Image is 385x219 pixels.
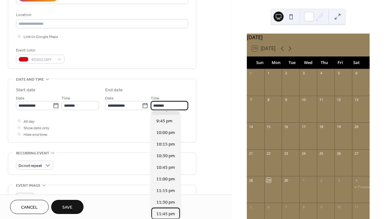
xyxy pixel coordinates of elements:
div: Tue [284,56,300,69]
div: 5 [336,71,341,76]
span: Time [62,95,70,102]
span: All day [24,118,35,125]
div: 7 [284,205,288,209]
div: 28 [249,178,253,183]
div: ; [16,193,34,211]
div: 7 [249,98,253,102]
span: 10:15 pm [156,141,175,148]
div: 29 [266,178,271,183]
button: Cancel [10,200,49,214]
div: 1 [266,71,271,76]
span: 9:45 pm [156,118,172,125]
div: Private Party [358,184,380,190]
div: [DATE] [247,34,370,41]
div: 18 [319,124,323,129]
div: 2 [319,178,323,183]
div: Location [16,12,187,18]
button: Save [51,200,84,214]
div: 17 [301,124,306,129]
span: Date and time [16,76,44,83]
div: 21 [249,151,253,156]
span: Hide end time [24,131,47,138]
div: Fri [332,56,348,69]
span: Link to Google Maps [24,34,58,40]
div: 10 [301,98,306,102]
div: 14 [249,124,253,129]
div: 2 [284,71,288,76]
div: 16 [284,124,288,129]
div: 11 [354,205,359,209]
span: 10:45 pm [156,164,175,171]
div: 25 [319,151,323,156]
div: 27 [354,151,359,156]
span: Show date only [24,125,49,131]
div: Start date [16,87,35,93]
div: 10 [336,205,341,209]
span: 10:00 pm [156,130,175,136]
div: 3 [336,178,341,183]
span: Time [151,95,160,102]
div: Thu [316,56,332,69]
span: 11:15 pm [156,188,175,194]
div: 1 [301,178,306,183]
div: 6 [266,205,271,209]
span: Do not repeat [19,162,42,169]
div: 12 [336,98,341,102]
span: Event image [16,182,41,189]
span: Date [105,95,114,102]
div: 4 [319,71,323,76]
div: 6 [354,71,359,76]
div: 8 [301,205,306,209]
span: #D0021BFF [31,56,54,63]
div: Event color [16,47,63,54]
span: Cancel [21,204,38,211]
span: Save [62,204,73,211]
div: 19 [336,124,341,129]
div: Mon [268,56,284,69]
span: 11:00 pm [156,176,175,183]
div: Wed [300,56,316,69]
div: 3 [301,71,306,76]
div: 11 [319,98,323,102]
div: 15 [266,124,271,129]
div: 24 [301,151,306,156]
div: 8 [266,98,271,102]
span: 11:45 pm [156,211,175,217]
div: 9 [319,205,323,209]
div: 4 [354,178,359,183]
div: 5 [249,205,253,209]
div: Sat [349,56,365,69]
span: 11:30 pm [156,199,175,206]
div: Private Party [352,184,370,190]
div: Sun [252,56,268,69]
div: 26 [336,151,341,156]
div: 20 [354,124,359,129]
div: End date [105,87,123,93]
span: 10:30 pm [156,153,175,159]
div: 23 [284,151,288,156]
span: Recurring event [16,150,49,157]
span: Date [16,95,24,102]
div: 30 [284,178,288,183]
div: 9 [284,98,288,102]
div: 31 [249,71,253,76]
div: 13 [354,98,359,102]
div: 22 [266,151,271,156]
